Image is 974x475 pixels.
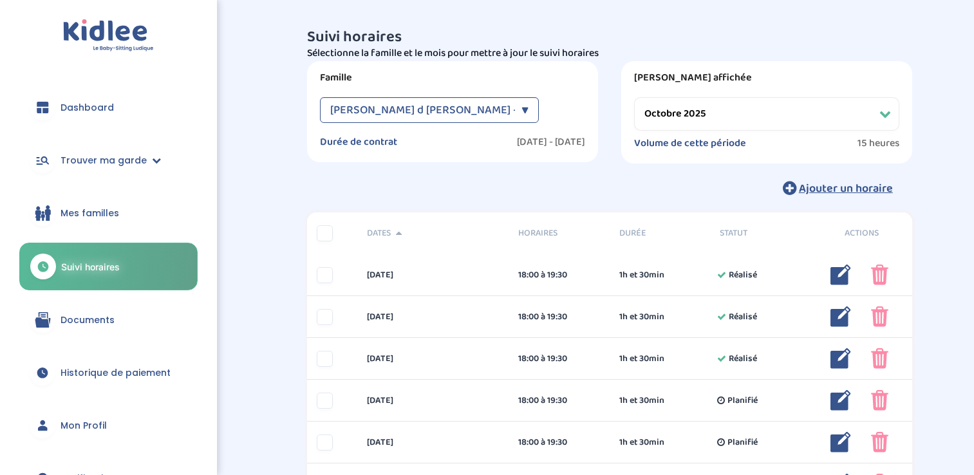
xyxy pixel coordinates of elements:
img: modifier_bleu.png [830,265,851,285]
span: Mes familles [61,207,119,220]
label: Volume de cette période [634,137,746,150]
button: Ajouter un horaire [763,174,912,202]
div: [DATE] [357,268,509,282]
div: 18:00 à 19:30 [518,268,600,282]
a: Mes familles [19,190,198,236]
a: Trouver ma garde [19,137,198,183]
span: [PERSON_NAME] d [PERSON_NAME] - [En cours] [330,97,570,123]
img: modifier_bleu.png [830,390,851,411]
span: 1h et 30min [619,310,664,324]
span: Réalisé [729,268,757,282]
span: Documents [61,313,115,327]
div: ▼ [521,97,529,123]
span: Historique de paiement [61,366,171,380]
img: modifier_bleu.png [830,432,851,452]
span: Trouver ma garde [61,154,147,167]
a: Suivi horaires [19,243,198,290]
label: Famille [320,71,585,84]
a: Documents [19,297,198,343]
img: poubelle_rose.png [871,390,888,411]
span: 1h et 30min [619,394,664,407]
span: Ajouter un horaire [799,180,893,198]
a: Historique de paiement [19,349,198,396]
div: [DATE] [357,436,509,449]
span: 1h et 30min [619,268,664,282]
span: 15 heures [857,137,899,150]
span: Horaires [518,227,600,240]
div: [DATE] [357,352,509,366]
span: Dashboard [61,101,114,115]
img: poubelle_rose.png [871,432,888,452]
div: Actions [811,227,912,240]
p: Sélectionne la famille et le mois pour mettre à jour le suivi horaires [307,46,912,61]
span: Réalisé [729,352,757,366]
label: [DATE] - [DATE] [517,136,585,149]
img: poubelle_rose.png [871,306,888,327]
img: poubelle_rose.png [871,348,888,369]
div: Dates [357,227,509,240]
img: modifier_bleu.png [830,348,851,369]
span: Réalisé [729,310,757,324]
label: Durée de contrat [320,136,397,149]
label: [PERSON_NAME] affichée [634,71,899,84]
div: Durée [610,227,711,240]
div: [DATE] [357,394,509,407]
a: Mon Profil [19,402,198,449]
img: modifier_bleu.png [830,306,851,327]
img: poubelle_rose.png [871,265,888,285]
span: Planifié [727,436,758,449]
div: Statut [710,227,811,240]
img: logo.svg [63,19,154,52]
span: 1h et 30min [619,352,664,366]
div: 18:00 à 19:30 [518,352,600,366]
div: 18:00 à 19:30 [518,394,600,407]
div: 18:00 à 19:30 [518,310,600,324]
a: Dashboard [19,84,198,131]
span: 1h et 30min [619,436,664,449]
span: Mon Profil [61,419,107,433]
h3: Suivi horaires [307,29,912,46]
div: [DATE] [357,310,509,324]
span: Suivi horaires [61,260,120,274]
div: 18:00 à 19:30 [518,436,600,449]
span: Planifié [727,394,758,407]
